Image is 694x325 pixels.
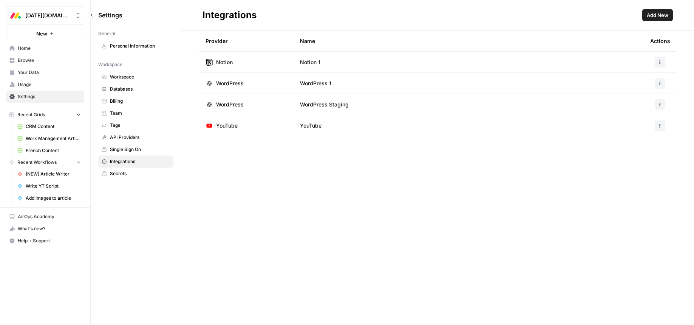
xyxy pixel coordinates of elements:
[36,30,47,37] span: New
[110,98,170,105] span: Billing
[25,12,71,19] span: [DATE][DOMAIN_NAME]
[26,171,81,177] span: [NEW] Article Writer
[14,120,84,132] a: CRM Content
[216,101,244,108] span: WordPress
[650,31,670,51] div: Actions
[14,132,84,145] a: Work Management Article Grid
[110,170,170,177] span: Secrets
[6,109,84,120] button: Recent Grids
[98,30,115,37] span: General
[6,211,84,223] a: AirOps Academy
[18,69,81,76] span: Your Data
[206,122,213,129] img: YouTube
[110,86,170,92] span: Databases
[206,101,213,108] img: WordPress
[98,61,122,68] span: Workspace
[18,213,81,220] span: AirOps Academy
[6,54,84,66] a: Browse
[6,66,84,79] a: Your Data
[6,42,84,54] a: Home
[98,119,173,131] a: Tags
[300,31,638,51] div: Name
[98,143,173,156] a: Single Sign On
[216,80,244,87] span: WordPress
[26,123,81,130] span: CRM Content
[98,11,122,20] span: Settings
[6,6,84,25] button: Workspace: Monday.com
[98,40,173,52] a: Personal Information
[300,59,320,66] span: Notion 1
[17,159,57,166] span: Recent Workflows
[14,145,84,157] a: French Content
[98,95,173,107] a: Billing
[202,9,257,21] div: Integrations
[6,79,84,91] a: Usage
[6,235,84,247] button: Help + Support
[98,83,173,95] a: Databases
[18,81,81,88] span: Usage
[647,11,668,19] span: Add New
[18,237,81,244] span: Help + Support
[98,156,173,168] a: Integrations
[14,168,84,180] a: [NEW] Article Writer
[6,91,84,103] a: Settings
[206,59,213,66] img: Notion
[18,45,81,52] span: Home
[98,107,173,119] a: Team
[17,111,45,118] span: Recent Grids
[98,131,173,143] a: API Providers
[110,43,170,49] span: Personal Information
[6,28,84,39] button: New
[18,57,81,64] span: Browse
[216,122,238,129] span: YouTube
[300,101,349,108] span: WordPress Staging
[14,192,84,204] a: Add images to article
[110,122,170,129] span: Tags
[18,93,81,100] span: Settings
[206,80,213,87] img: WordPress
[300,122,321,129] span: YouTube
[14,180,84,192] a: Write YT Script
[98,168,173,180] a: Secrets
[110,146,170,153] span: Single Sign On
[206,31,228,51] div: Provider
[110,134,170,141] span: API Providers
[6,157,84,168] button: Recent Workflows
[26,183,81,189] span: Write YT Script
[300,80,331,87] span: WordPress 1
[26,147,81,154] span: French Content
[110,158,170,165] span: Integrations
[110,74,170,80] span: Workspace
[216,59,233,66] span: Notion
[26,135,81,142] span: Work Management Article Grid
[98,71,173,83] a: Workspace
[9,9,22,22] img: Monday.com Logo
[642,9,673,21] button: Add New
[26,195,81,202] span: Add images to article
[110,110,170,117] span: Team
[6,223,84,235] button: What's new?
